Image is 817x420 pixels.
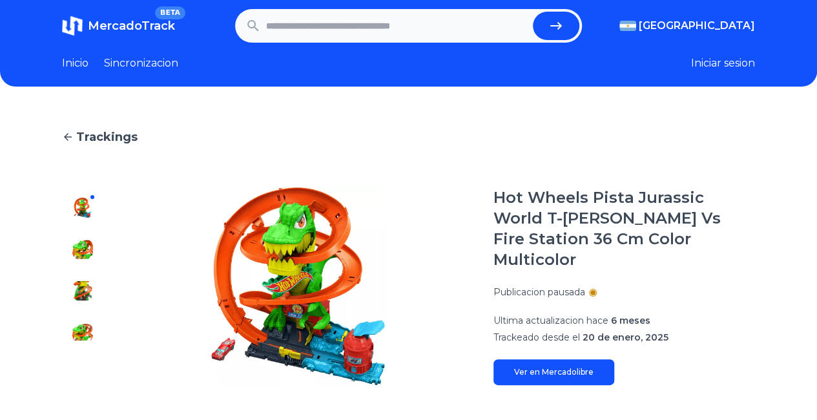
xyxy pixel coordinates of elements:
[72,198,93,218] img: Hot Wheels Pista Jurassic World T-rex Vs Fire Station 36 Cm Color Multicolor
[62,56,88,71] a: Inicio
[72,280,93,301] img: Hot Wheels Pista Jurassic World T-rex Vs Fire Station 36 Cm Color Multicolor
[62,16,83,36] img: MercadoTrack
[62,128,755,146] a: Trackings
[493,331,580,343] span: Trackeado desde el
[639,18,755,34] span: [GEOGRAPHIC_DATA]
[493,359,614,385] a: Ver en Mercadolibre
[155,6,185,19] span: BETA
[104,56,178,71] a: Sincronizacion
[493,286,585,299] p: Publicacion pausada
[76,128,138,146] span: Trackings
[611,315,650,326] span: 6 meses
[493,187,755,270] h1: Hot Wheels Pista Jurassic World T-[PERSON_NAME] Vs Fire Station 36 Cm Color Multicolor
[691,56,755,71] button: Iniciar sesion
[619,21,636,31] img: Argentina
[583,331,668,343] span: 20 de enero, 2025
[619,18,755,34] button: [GEOGRAPHIC_DATA]
[72,322,93,342] img: Hot Wheels Pista Jurassic World T-rex Vs Fire Station 36 Cm Color Multicolor
[62,16,175,36] a: MercadoTrackBETA
[88,19,175,33] span: MercadoTrack
[493,315,608,326] span: Ultima actualizacion hace
[129,187,468,385] img: Hot Wheels Pista Jurassic World T-rex Vs Fire Station 36 Cm Color Multicolor
[72,239,93,260] img: Hot Wheels Pista Jurassic World T-rex Vs Fire Station 36 Cm Color Multicolor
